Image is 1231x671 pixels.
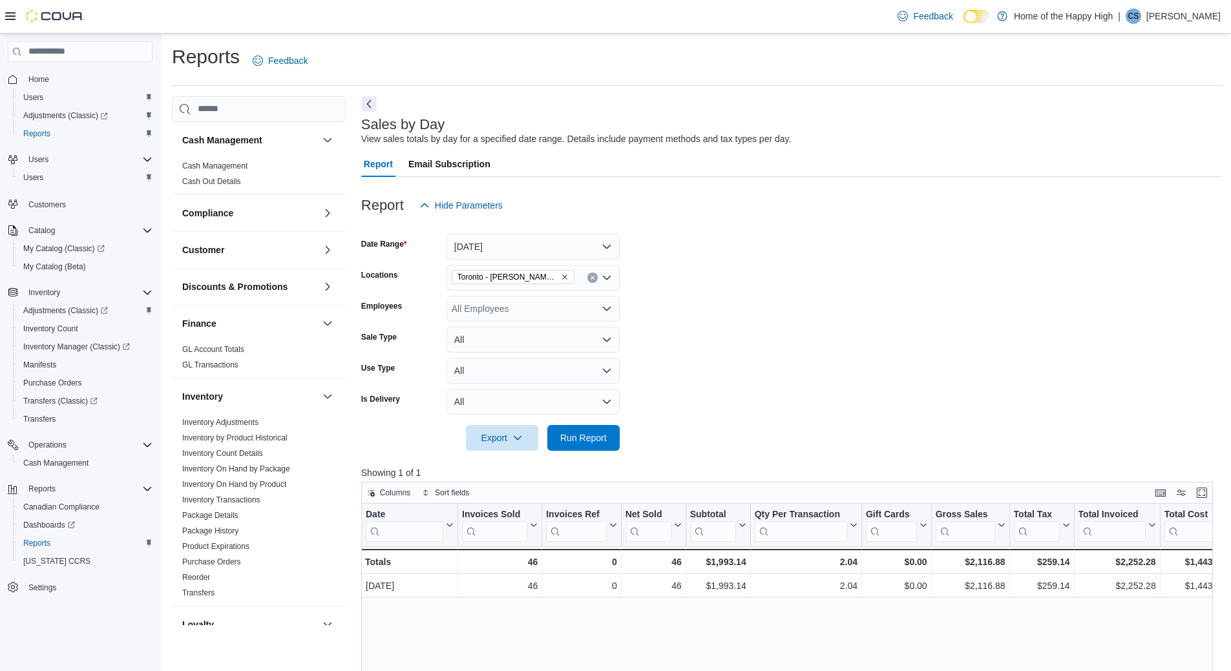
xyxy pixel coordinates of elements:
button: Gift Cards [866,509,927,542]
div: $1,993.14 [689,554,746,570]
button: Enter fullscreen [1194,485,1210,501]
button: Reports [13,534,158,552]
span: Inventory Count Details [182,448,263,459]
span: Package History [182,526,238,536]
button: Subtotal [689,509,746,542]
a: Reorder [182,573,210,582]
span: Home [23,71,153,87]
button: Next [361,96,377,112]
a: Inventory Count Details [182,449,263,458]
div: [DATE] [366,578,454,594]
div: Qty Per Transaction [754,509,847,521]
span: Reports [23,481,153,497]
button: Reports [3,480,158,498]
button: Open list of options [602,304,612,314]
span: Reorder [182,572,210,583]
span: Inventory [28,287,60,298]
p: [PERSON_NAME] [1146,8,1221,24]
button: Export [466,425,538,451]
span: Feedback [913,10,952,23]
button: Catalog [3,222,158,240]
span: Operations [23,437,153,453]
a: Inventory Manager (Classic) [13,338,158,356]
span: Washington CCRS [18,553,153,569]
button: Catalog [23,223,60,238]
span: Run Report [560,431,607,444]
h3: Sales by Day [361,117,445,132]
a: Canadian Compliance [18,499,105,515]
a: Users [18,90,48,105]
span: Cash Management [23,458,89,468]
button: Qty Per Transaction [754,509,857,542]
button: Operations [3,436,158,454]
button: My Catalog (Beta) [13,258,158,276]
a: Dashboards [18,517,80,533]
a: Dashboards [13,516,158,534]
h3: Report [361,198,404,213]
div: Inventory [172,415,346,606]
span: Dashboards [18,517,153,533]
span: [US_STATE] CCRS [23,556,90,566]
a: My Catalog (Beta) [18,259,91,274]
span: Purchase Orders [18,375,153,391]
button: Purchase Orders [13,374,158,392]
label: Employees [361,301,402,311]
p: Home of the Happy High [1014,8,1113,24]
button: Discounts & Promotions [182,280,317,293]
h3: Customer [182,243,224,256]
span: Product Expirations [182,541,249,552]
a: Inventory Count [18,321,83,336]
span: Transfers (Classic) [18,393,153,409]
span: Cash Management [182,161,247,171]
button: Open list of options [602,273,612,283]
a: Customers [23,197,71,212]
span: Feedback [268,54,308,67]
div: Net Sold [625,509,671,542]
button: Users [13,169,158,187]
button: Users [23,152,54,167]
a: Inventory Manager (Classic) [18,339,135,355]
div: $2,116.88 [935,578,1005,594]
h1: Reports [172,44,240,70]
h3: Discounts & Promotions [182,280,288,293]
button: All [447,327,620,353]
a: Settings [23,580,61,595]
button: Inventory [3,284,158,302]
button: Finance [320,316,335,331]
span: Adjustments (Classic) [23,305,108,316]
span: Inventory Transactions [182,495,260,505]
button: Inventory Count [13,320,158,338]
span: Reports [23,129,50,139]
button: Compliance [320,205,335,221]
div: Qty Per Transaction [754,509,847,542]
a: Home [23,72,54,87]
span: Adjustments (Classic) [18,303,153,318]
label: Sale Type [361,332,397,342]
h3: Cash Management [182,134,262,147]
button: Customer [182,243,317,256]
span: Users [23,92,43,103]
span: Settings [28,583,56,593]
a: Feedback [247,48,313,74]
a: Feedback [892,3,958,29]
div: Total Tax [1013,509,1059,542]
span: Transfers [182,588,215,598]
span: Inventory Count [23,324,78,334]
span: Cash Management [18,455,153,471]
button: Total Invoiced [1078,509,1155,542]
h3: Finance [182,317,216,330]
button: Transfers [13,410,158,428]
span: My Catalog (Beta) [23,262,86,272]
span: Manifests [23,360,56,370]
a: Cash Management [182,161,247,170]
button: Users [13,88,158,107]
button: Loyalty [182,618,317,631]
div: $2,252.28 [1078,578,1155,594]
div: 46 [462,554,538,570]
span: Inventory [23,285,153,300]
span: Reports [18,126,153,141]
h3: Compliance [182,207,233,220]
button: Invoices Ref [546,509,616,542]
div: 46 [462,578,538,594]
a: Purchase Orders [182,557,241,566]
